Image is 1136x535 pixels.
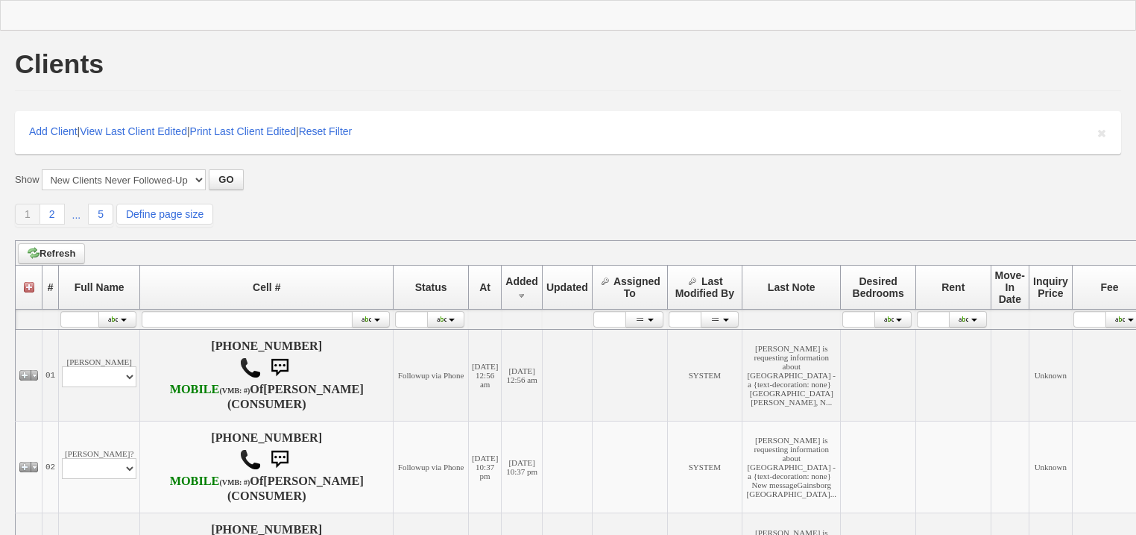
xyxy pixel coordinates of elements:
[190,125,296,137] a: Print Last Client Edited
[479,281,490,293] span: At
[546,281,588,293] span: Updated
[265,353,294,383] img: sms.png
[253,281,280,293] span: Cell #
[170,475,250,488] b: AT&T Wireless
[75,281,124,293] span: Full Name
[505,275,538,287] span: Added
[502,330,543,422] td: [DATE] 12:56 am
[65,205,89,225] a: ...
[42,266,59,310] th: #
[116,204,213,225] a: Define page size
[15,51,104,78] h1: Clients
[394,330,469,422] td: Followup via Phone
[394,422,469,513] td: Followup via Phone
[42,422,59,513] td: 02
[1100,281,1118,293] span: Fee
[613,275,660,299] span: Assigned To
[941,281,965,293] span: Rent
[853,275,904,299] span: Desired Bedrooms
[170,475,220,488] font: MOBILE
[468,330,501,422] td: [DATE] 12:56 am
[59,330,140,422] td: [PERSON_NAME]
[263,475,364,488] b: [PERSON_NAME]
[667,422,742,513] td: SYSTEM
[468,422,501,513] td: [DATE] 10:37 pm
[1029,330,1073,422] td: Unknown
[415,281,447,293] span: Status
[15,204,40,225] a: 1
[1029,422,1073,513] td: Unknown
[88,204,113,225] a: 5
[239,357,262,379] img: call.png
[742,330,841,422] td: [PERSON_NAME] is requesting information about [GEOGRAPHIC_DATA] - a {text-decoration: none} [GEOG...
[502,422,543,513] td: [DATE] 10:37 pm
[15,173,40,187] label: Show
[40,204,65,225] a: 2
[80,125,187,137] a: View Last Client Edited
[667,330,742,422] td: SYSTEM
[15,111,1121,154] div: | | |
[143,340,390,411] h4: [PHONE_NUMBER] Of (CONSUMER)
[42,330,59,422] td: 01
[59,422,140,513] td: [PERSON_NAME]?
[263,383,364,396] b: [PERSON_NAME]
[675,275,734,299] span: Last Modified By
[209,169,243,190] button: GO
[18,243,85,264] a: Refresh
[219,387,250,395] font: (VMB: #)
[239,448,262,471] img: call.png
[170,383,250,396] b: T-Mobile USA, Inc.
[219,478,250,486] font: (VMB: #)
[29,125,78,137] a: Add Client
[143,431,390,503] h4: [PHONE_NUMBER] Of (CONSUMER)
[742,422,841,513] td: [PERSON_NAME] is requesting information about [GEOGRAPHIC_DATA] - a {text-decoration: none} New m...
[768,281,815,293] span: Last Note
[265,445,294,475] img: sms.png
[995,269,1025,305] span: Move-In Date
[299,125,353,137] a: Reset Filter
[1033,275,1068,299] span: Inquiry Price
[170,383,220,396] font: MOBILE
